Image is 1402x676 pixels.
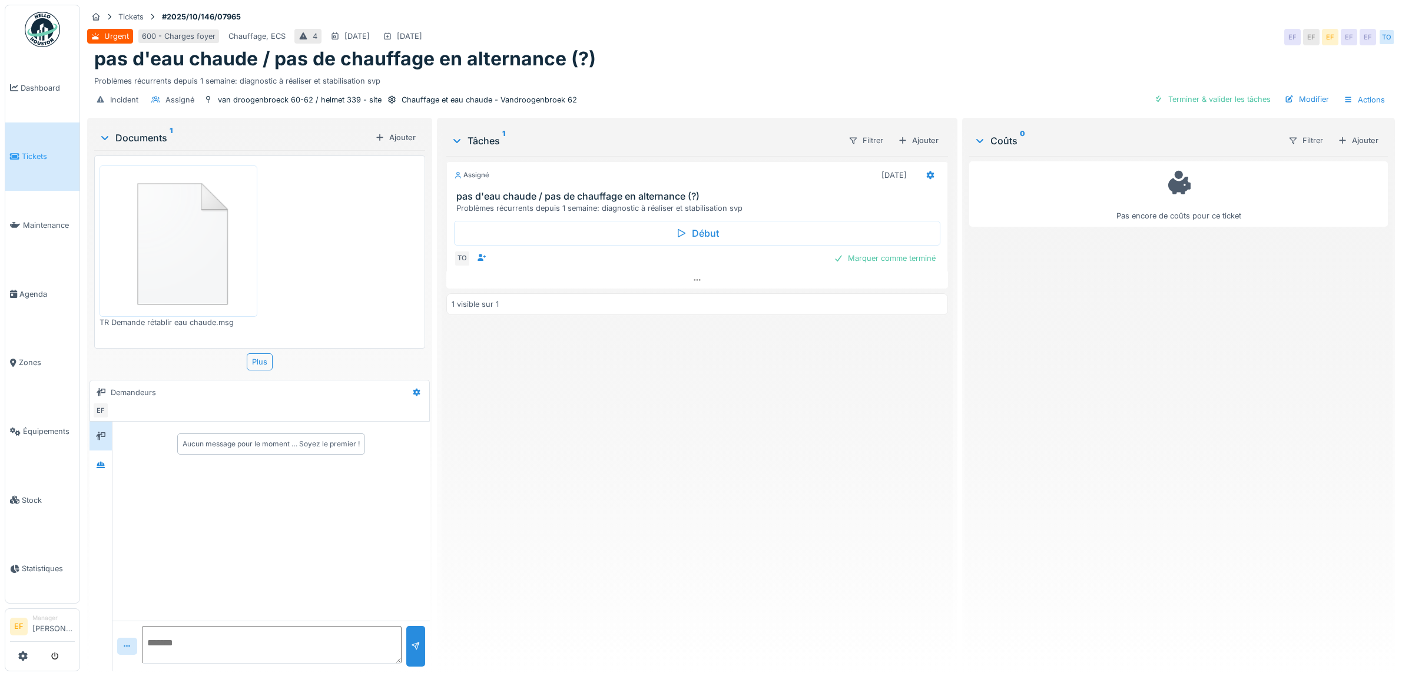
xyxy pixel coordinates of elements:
[1360,29,1376,45] div: EF
[25,12,60,47] img: Badge_color-CXgf-gQk.svg
[5,122,79,191] a: Tickets
[1283,132,1328,149] div: Filtrer
[32,614,75,622] div: Manager
[313,31,317,42] div: 4
[370,130,420,145] div: Ajouter
[183,439,360,449] div: Aucun message pour le moment … Soyez le premier !
[5,535,79,604] a: Statistiques
[454,250,470,267] div: TO
[402,94,577,105] div: Chauffage et eau chaude - Vandroogenbroek 62
[22,563,75,574] span: Statistiques
[21,82,75,94] span: Dashboard
[1341,29,1357,45] div: EF
[974,134,1278,148] div: Coûts
[170,131,173,145] sup: 1
[5,397,79,466] a: Équipements
[1322,29,1338,45] div: EF
[247,353,273,370] div: Plus
[22,151,75,162] span: Tickets
[843,132,889,149] div: Filtrer
[452,299,499,310] div: 1 visible sur 1
[23,426,75,437] span: Équipements
[1378,29,1395,45] div: TO
[1333,132,1383,148] div: Ajouter
[893,132,943,148] div: Ajouter
[1149,91,1275,107] div: Terminer & valider les tâches
[157,11,246,22] strong: #2025/10/146/07965
[1284,29,1301,45] div: EF
[1280,91,1334,107] div: Modifier
[32,614,75,639] li: [PERSON_NAME]
[111,387,156,398] div: Demandeurs
[10,614,75,642] a: EF Manager[PERSON_NAME]
[1338,91,1390,108] div: Actions
[454,170,489,180] div: Assigné
[5,191,79,260] a: Maintenance
[218,94,382,105] div: van droogenbroeck 60-62 / helmet 339 - site
[5,329,79,397] a: Zones
[104,31,129,42] div: Urgent
[397,31,422,42] div: [DATE]
[502,134,505,148] sup: 1
[19,289,75,300] span: Agenda
[19,357,75,368] span: Zones
[100,317,257,328] div: TR Demande rétablir eau chaude.msg
[22,495,75,506] span: Stock
[99,131,370,145] div: Documents
[94,71,1388,87] div: Problèmes récurrents depuis 1 semaine: diagnostic à réaliser et stabilisation svp
[142,31,216,42] div: 600 - Charges foyer
[118,11,144,22] div: Tickets
[5,466,79,535] a: Stock
[451,134,838,148] div: Tâches
[165,94,194,105] div: Assigné
[454,221,940,246] div: Début
[228,31,286,42] div: Chauffage, ECS
[5,54,79,122] a: Dashboard
[5,260,79,329] a: Agenda
[23,220,75,231] span: Maintenance
[102,168,254,314] img: 84750757-fdcc6f00-afbb-11ea-908a-1074b026b06b.png
[829,250,940,266] div: Marquer comme terminé
[1303,29,1320,45] div: EF
[94,48,596,70] h1: pas d'eau chaude / pas de chauffage en alternance (?)
[881,170,907,181] div: [DATE]
[92,402,109,419] div: EF
[344,31,370,42] div: [DATE]
[456,191,943,202] h3: pas d'eau chaude / pas de chauffage en alternance (?)
[110,94,138,105] div: Incident
[10,618,28,635] li: EF
[456,203,943,214] div: Problèmes récurrents depuis 1 semaine: diagnostic à réaliser et stabilisation svp
[977,167,1380,221] div: Pas encore de coûts pour ce ticket
[1020,134,1025,148] sup: 0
